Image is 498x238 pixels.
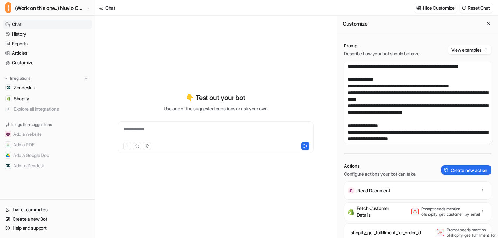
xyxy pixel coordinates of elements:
span: Explore all integrations [14,104,89,114]
a: Chat [3,20,92,29]
button: Add a websiteAdd a website [3,129,92,139]
p: Integration suggestions [11,122,52,128]
img: Add a PDF [6,143,10,147]
a: Reports [3,39,92,48]
p: 👇 Test out your bot [186,93,245,103]
p: Prompt [344,43,420,49]
a: History [3,29,92,39]
button: Close flyout [485,20,493,28]
img: Zendesk [7,86,11,90]
button: View examples [448,45,491,54]
p: Use one of the suggested questions or ask your own [164,105,268,112]
button: Add a Google DocAdd a Google Doc [3,150,92,161]
div: Chat [105,4,115,11]
p: Hide Customize [423,4,455,11]
img: expand menu [4,76,9,81]
img: customize [416,5,421,10]
img: Shopify [7,97,11,101]
img: Add to Zendesk [6,164,10,168]
a: Create a new Bot [3,214,92,223]
img: Add a website [6,132,10,136]
button: Hide Customize [414,3,457,13]
button: Reset Chat [460,3,493,13]
button: Integrations [3,75,32,82]
a: ShopifyShopify [3,94,92,103]
img: Read Document icon [348,187,355,194]
p: Read Document [357,187,390,194]
button: Add to ZendeskAdd to Zendesk [3,161,92,171]
span: ( [5,2,11,13]
p: Fetch Customer Details [357,205,396,218]
img: create-action-icon.svg [444,168,449,172]
img: reset [462,5,466,10]
span: Shopify [14,95,29,102]
a: Explore all integrations [3,104,92,114]
a: Customize [3,58,92,67]
p: Zendesk [14,84,31,91]
img: Add a Google Doc [6,153,10,157]
h2: Customize [343,20,367,27]
p: Actions [344,163,416,169]
p: Integrations [10,76,30,81]
p: Describe how your bot should behave. [344,50,420,57]
button: Add a PDFAdd a PDF [3,139,92,150]
a: Articles [3,48,92,58]
p: Prompt needs mention of shopify_get_customer_by_email [421,206,474,217]
img: Fetch Customer Details icon [348,208,354,215]
button: Create new action [441,165,491,175]
a: Invite teammates [3,205,92,214]
img: explore all integrations [5,106,12,112]
a: Help and support [3,223,92,233]
span: (Work on this one..) Nuvio Customer Service Expert Bot [15,3,85,13]
p: shopify_get_fulfillment_for_order_id [351,229,421,236]
img: menu_add.svg [84,76,88,81]
p: Configure actions your bot can take. [344,171,416,177]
